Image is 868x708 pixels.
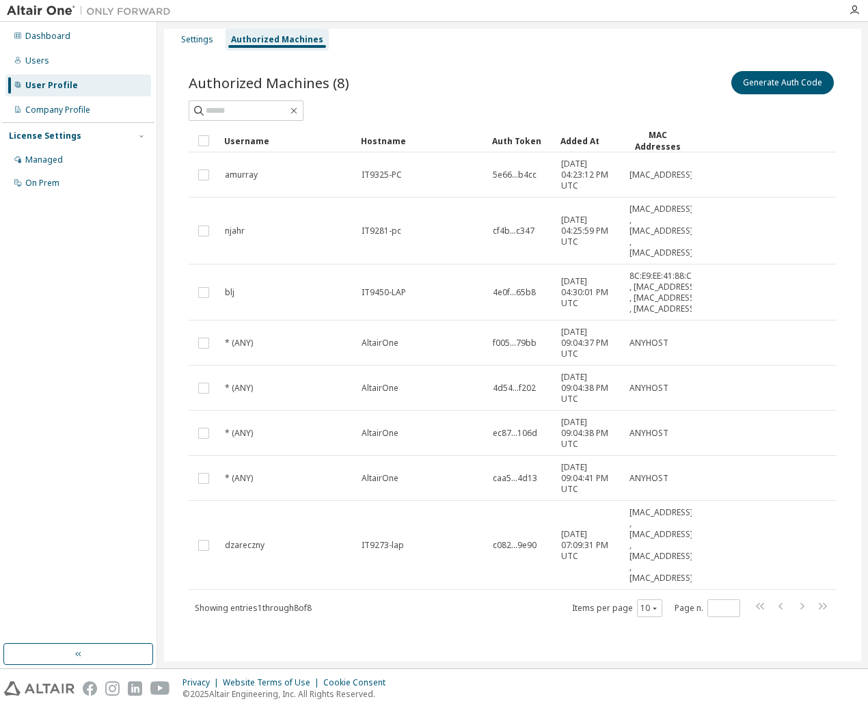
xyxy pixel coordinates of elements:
[561,215,617,247] span: [DATE] 04:25:59 PM UTC
[561,417,617,450] span: [DATE] 09:04:38 PM UTC
[83,681,97,696] img: facebook.svg
[362,287,406,298] span: IT9450-LAP
[640,603,659,614] button: 10
[4,681,74,696] img: altair_logo.svg
[231,34,323,45] div: Authorized Machines
[362,226,401,236] span: IT9281-pc
[25,105,90,115] div: Company Profile
[493,287,536,298] span: 4e0f...65b8
[561,372,617,405] span: [DATE] 09:04:38 PM UTC
[561,529,617,562] span: [DATE] 07:09:31 PM UTC
[195,602,312,614] span: Showing entries 1 through 8 of 8
[731,71,834,94] button: Generate Auth Code
[225,540,265,551] span: dzareczny
[493,383,536,394] span: 4d54...f202
[225,287,234,298] span: blj
[629,169,693,180] span: [MAC_ADDRESS]
[362,540,404,551] span: IT9273-lap
[629,271,697,314] span: 8C:E9:EE:41:88:CB , [MAC_ADDRESS] , [MAC_ADDRESS] , [MAC_ADDRESS]
[629,383,668,394] span: ANYHOST
[362,169,402,180] span: IT9325-PC
[223,677,323,688] div: Website Terms of Use
[224,130,350,152] div: Username
[181,34,213,45] div: Settings
[25,31,70,42] div: Dashboard
[493,226,534,236] span: cf4b...c347
[629,428,668,439] span: ANYHOST
[629,338,668,349] span: ANYHOST
[225,169,258,180] span: amurray
[225,383,253,394] span: * (ANY)
[675,599,740,617] span: Page n.
[25,80,78,91] div: User Profile
[492,130,550,152] div: Auth Token
[493,473,537,484] span: caa5...4d13
[361,130,481,152] div: Hostname
[25,154,63,165] div: Managed
[561,327,617,359] span: [DATE] 09:04:37 PM UTC
[629,507,693,584] span: [MAC_ADDRESS] , [MAC_ADDRESS] , [MAC_ADDRESS] , [MAC_ADDRESS]
[323,677,394,688] div: Cookie Consent
[225,428,253,439] span: * (ANY)
[189,73,349,92] span: Authorized Machines (8)
[493,169,537,180] span: 5e66...b4cc
[225,338,253,349] span: * (ANY)
[629,129,686,152] div: MAC Addresses
[561,159,617,191] span: [DATE] 04:23:12 PM UTC
[25,55,49,66] div: Users
[128,681,142,696] img: linkedin.svg
[105,681,120,696] img: instagram.svg
[493,338,537,349] span: f005...79bb
[629,473,668,484] span: ANYHOST
[25,178,59,189] div: On Prem
[362,338,398,349] span: AltairOne
[150,681,170,696] img: youtube.svg
[493,428,537,439] span: ec87...106d
[362,428,398,439] span: AltairOne
[561,462,617,495] span: [DATE] 09:04:41 PM UTC
[182,677,223,688] div: Privacy
[493,540,537,551] span: c082...9e90
[9,131,81,141] div: License Settings
[561,276,617,309] span: [DATE] 04:30:01 PM UTC
[362,383,398,394] span: AltairOne
[225,473,253,484] span: * (ANY)
[182,688,394,700] p: © 2025 Altair Engineering, Inc. All Rights Reserved.
[225,226,245,236] span: njahr
[560,130,618,152] div: Added At
[629,204,693,258] span: [MAC_ADDRESS] , [MAC_ADDRESS] , [MAC_ADDRESS]
[362,473,398,484] span: AltairOne
[7,4,178,18] img: Altair One
[572,599,662,617] span: Items per page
